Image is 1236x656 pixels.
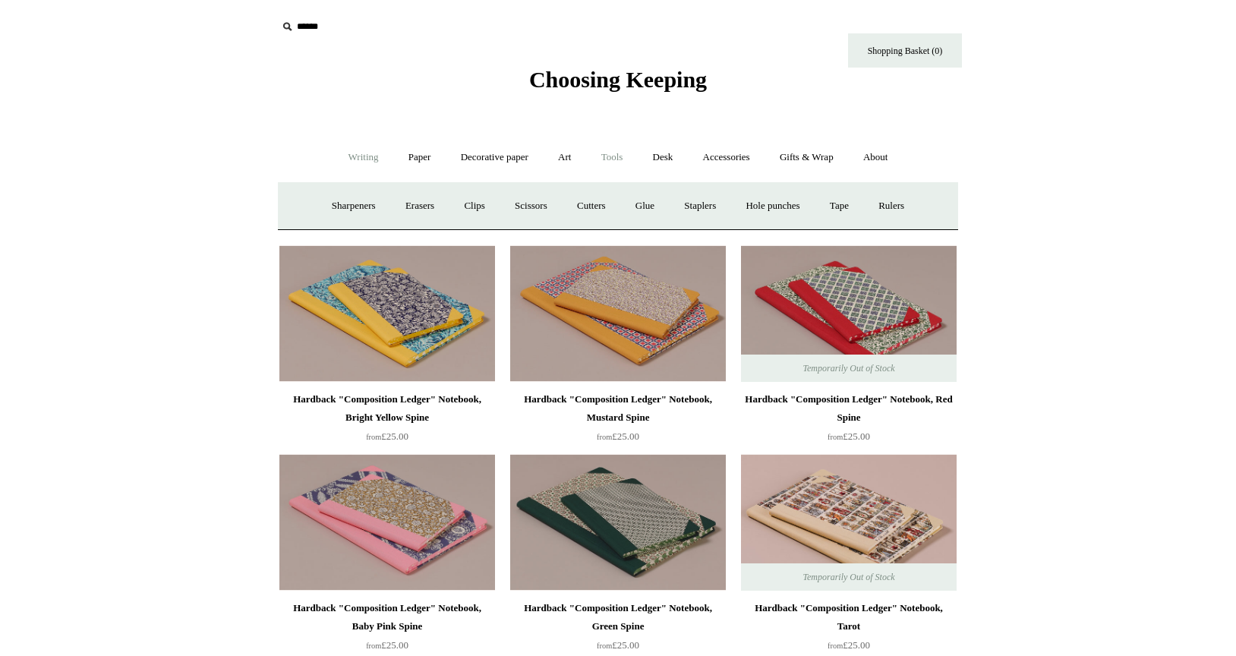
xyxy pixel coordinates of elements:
[745,599,953,635] div: Hardback "Composition Ledger" Notebook, Tarot
[741,454,957,591] img: Hardback "Composition Ledger" Notebook, Tarot
[816,186,862,226] a: Tape
[597,433,612,441] span: from
[588,137,637,178] a: Tools
[501,186,561,226] a: Scissors
[828,642,843,650] span: from
[848,33,962,68] a: Shopping Basket (0)
[865,186,918,226] a: Rulers
[514,599,722,635] div: Hardback "Composition Ledger" Notebook, Green Spine
[395,137,445,178] a: Paper
[850,137,902,178] a: About
[318,186,389,226] a: Sharpeners
[741,454,957,591] a: Hardback "Composition Ledger" Notebook, Tarot Hardback "Composition Ledger" Notebook, Tarot Tempo...
[529,67,707,92] span: Choosing Keeping
[828,430,870,442] span: £25.00
[279,390,495,453] a: Hardback "Composition Ledger" Notebook, Bright Yellow Spine from£25.00
[766,137,847,178] a: Gifts & Wrap
[741,245,957,382] img: Hardback "Composition Ledger" Notebook, Red Spine
[544,137,585,178] a: Art
[828,433,843,441] span: from
[828,639,870,651] span: £25.00
[689,137,764,178] a: Accessories
[529,79,707,90] a: Choosing Keeping
[510,390,726,453] a: Hardback "Composition Ledger" Notebook, Mustard Spine from£25.00
[510,245,726,382] a: Hardback "Composition Ledger" Notebook, Mustard Spine Hardback "Composition Ledger" Notebook, Mus...
[279,454,495,591] a: Hardback "Composition Ledger" Notebook, Baby Pink Spine Hardback "Composition Ledger" Notebook, B...
[392,186,448,226] a: Erasers
[510,454,726,591] img: Hardback "Composition Ledger" Notebook, Green Spine
[510,454,726,591] a: Hardback "Composition Ledger" Notebook, Green Spine Hardback "Composition Ledger" Notebook, Green...
[283,390,491,427] div: Hardback "Composition Ledger" Notebook, Bright Yellow Spine
[670,186,730,226] a: Staplers
[597,639,639,651] span: £25.00
[741,390,957,453] a: Hardback "Composition Ledger" Notebook, Red Spine from£25.00
[283,599,491,635] div: Hardback "Composition Ledger" Notebook, Baby Pink Spine
[514,390,722,427] div: Hardback "Composition Ledger" Notebook, Mustard Spine
[563,186,620,226] a: Cutters
[279,245,495,382] a: Hardback "Composition Ledger" Notebook, Bright Yellow Spine Hardback "Composition Ledger" Noteboo...
[366,639,408,651] span: £25.00
[639,137,687,178] a: Desk
[732,186,813,226] a: Hole punches
[366,642,381,650] span: from
[597,430,639,442] span: £25.00
[622,186,668,226] a: Glue
[447,137,542,178] a: Decorative paper
[741,245,957,382] a: Hardback "Composition Ledger" Notebook, Red Spine Hardback "Composition Ledger" Notebook, Red Spi...
[510,245,726,382] img: Hardback "Composition Ledger" Notebook, Mustard Spine
[366,430,408,442] span: £25.00
[745,390,953,427] div: Hardback "Composition Ledger" Notebook, Red Spine
[787,563,910,591] span: Temporarily Out of Stock
[450,186,498,226] a: Clips
[279,245,495,382] img: Hardback "Composition Ledger" Notebook, Bright Yellow Spine
[366,433,381,441] span: from
[787,355,910,382] span: Temporarily Out of Stock
[335,137,393,178] a: Writing
[279,454,495,591] img: Hardback "Composition Ledger" Notebook, Baby Pink Spine
[597,642,612,650] span: from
